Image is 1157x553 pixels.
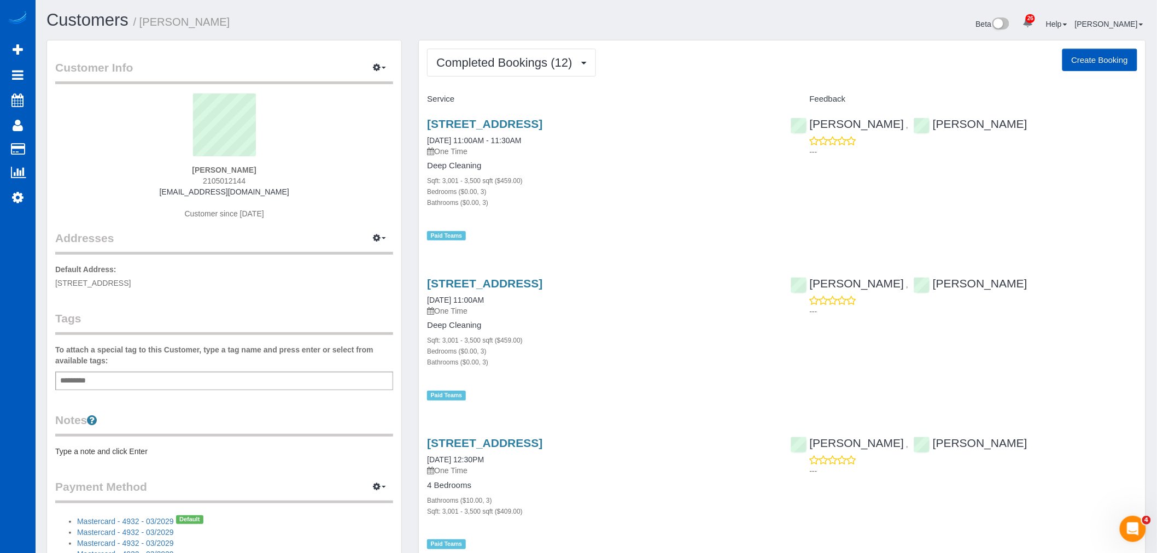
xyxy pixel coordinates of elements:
span: 26 [1026,14,1035,23]
a: [DATE] 11:00AM - 11:30AM [427,136,521,145]
span: 4 [1142,516,1151,525]
h4: 4 Bedrooms [427,481,774,490]
img: Automaid Logo [7,11,28,26]
h4: Service [427,95,774,104]
p: One Time [427,305,774,316]
pre: Type a note and click Enter [55,446,393,457]
span: 2105012144 [203,177,246,185]
a: [STREET_ADDRESS] [427,277,542,290]
small: Bedrooms ($0.00, 3) [427,348,486,355]
a: [STREET_ADDRESS] [427,437,542,449]
a: [PERSON_NAME] [914,277,1027,290]
legend: Payment Method [55,479,393,503]
a: Customers [46,10,128,30]
a: [PERSON_NAME] [791,437,904,449]
img: New interface [991,17,1009,32]
a: [DATE] 12:30PM [427,455,484,464]
a: Beta [976,20,1010,28]
button: Completed Bookings (12) [427,49,595,77]
span: , [906,440,908,449]
span: Paid Teams [427,231,465,240]
a: [DATE] 11:00AM [427,296,484,304]
a: [PERSON_NAME] [791,277,904,290]
a: [PERSON_NAME] [914,437,1027,449]
a: Mastercard - 4932 - 03/2029 [77,528,174,537]
span: Paid Teams [427,539,465,549]
small: / [PERSON_NAME] [133,16,230,28]
a: Mastercard - 4932 - 03/2029 [77,517,174,526]
legend: Customer Info [55,60,393,84]
a: [STREET_ADDRESS] [427,117,542,130]
a: Mastercard - 4932 - 03/2029 [77,539,174,548]
strong: [PERSON_NAME] [192,166,256,174]
small: Sqft: 3,001 - 3,500 sqft ($409.00) [427,508,523,515]
p: One Time [427,146,774,157]
a: [PERSON_NAME] [914,117,1027,130]
a: Help [1046,20,1067,28]
span: Customer since [DATE] [185,209,264,218]
h4: Feedback [791,95,1137,104]
legend: Tags [55,310,393,335]
span: , [906,121,908,130]
span: Completed Bookings (12) [436,56,577,69]
a: 26 [1017,11,1038,35]
p: --- [810,306,1137,317]
span: , [906,280,908,289]
small: Sqft: 3,001 - 3,500 sqft ($459.00) [427,337,523,344]
legend: Notes [55,412,393,437]
a: [PERSON_NAME] [791,117,904,130]
p: One Time [427,465,774,476]
a: [EMAIL_ADDRESS][DOMAIN_NAME] [160,187,289,196]
small: Bathrooms ($0.00, 3) [427,358,488,366]
small: Sqft: 3,001 - 3,500 sqft ($459.00) [427,177,523,185]
span: [STREET_ADDRESS] [55,279,131,287]
p: --- [810,466,1137,476]
span: Paid Teams [427,391,465,400]
a: [PERSON_NAME] [1075,20,1143,28]
button: Create Booking [1062,49,1137,72]
iframe: Intercom live chat [1120,516,1146,542]
span: Default [176,515,203,524]
small: Bedrooms ($0.00, 3) [427,188,486,196]
h4: Deep Cleaning [427,321,774,330]
h4: Deep Cleaning [427,161,774,170]
label: To attach a special tag to this Customer, type a tag name and press enter or select from availabl... [55,344,393,366]
p: --- [810,146,1137,157]
small: Bathrooms ($10.00, 3) [427,497,492,504]
small: Bathrooms ($0.00, 3) [427,199,488,207]
label: Default Address: [55,264,116,275]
